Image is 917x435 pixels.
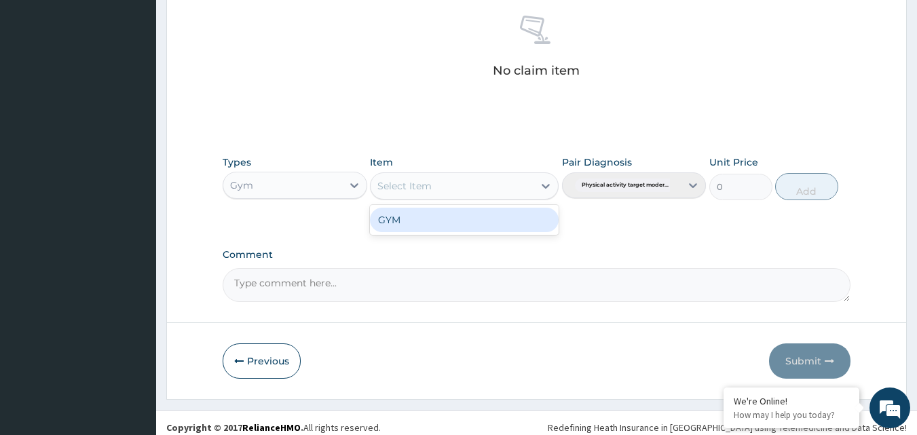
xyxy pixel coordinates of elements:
div: Minimize live chat window [223,7,255,39]
button: Submit [769,343,850,379]
span: We're online! [79,131,187,268]
div: Select Item [377,179,432,193]
div: GYM [370,208,559,232]
div: Chat with us now [71,76,228,94]
p: No claim item [493,64,580,77]
label: Types [223,157,251,168]
p: How may I help you today? [734,409,849,421]
div: Gym [230,178,253,192]
button: Previous [223,343,301,379]
textarea: Type your message and hit 'Enter' [7,290,259,338]
label: Unit Price [709,155,758,169]
img: d_794563401_company_1708531726252_794563401 [25,68,55,102]
div: We're Online! [734,395,849,407]
a: RelianceHMO [242,421,301,434]
strong: Copyright © 2017 . [166,421,303,434]
label: Item [370,155,393,169]
div: Redefining Heath Insurance in [GEOGRAPHIC_DATA] using Telemedicine and Data Science! [548,421,907,434]
button: Add [775,173,838,200]
label: Pair Diagnosis [562,155,632,169]
label: Comment [223,249,851,261]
